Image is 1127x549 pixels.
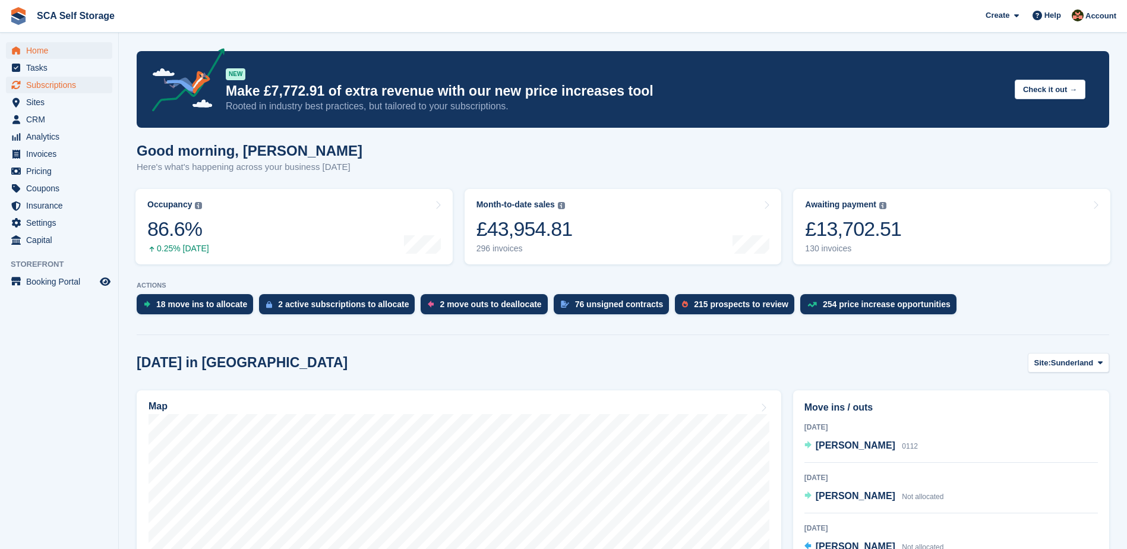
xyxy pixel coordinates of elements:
[26,42,97,59] span: Home
[6,128,112,145] a: menu
[986,10,1009,21] span: Create
[465,189,782,264] a: Month-to-date sales £43,954.81 296 invoices
[226,83,1005,100] p: Make £7,772.91 of extra revenue with our new price increases tool
[805,244,901,254] div: 130 invoices
[428,301,434,308] img: move_outs_to_deallocate_icon-f764333ba52eb49d3ac5e1228854f67142a1ed5810a6f6cc68b1a99e826820c5.svg
[142,48,225,116] img: price-adjustments-announcement-icon-8257ccfd72463d97f412b2fc003d46551f7dbcb40ab6d574587a9cd5c0d94...
[226,68,245,80] div: NEW
[26,163,97,179] span: Pricing
[476,217,573,241] div: £43,954.81
[149,401,168,412] h2: Map
[6,273,112,290] a: menu
[816,440,895,450] span: [PERSON_NAME]
[805,200,876,210] div: Awaiting payment
[26,94,97,111] span: Sites
[26,128,97,145] span: Analytics
[879,202,886,209] img: icon-info-grey-7440780725fd019a000dd9b08b2336e03edf1995a4989e88bcd33f0948082b44.svg
[804,489,944,504] a: [PERSON_NAME] Not allocated
[137,355,348,371] h2: [DATE] in [GEOGRAPHIC_DATA]
[554,294,675,320] a: 76 unsigned contracts
[558,202,565,209] img: icon-info-grey-7440780725fd019a000dd9b08b2336e03edf1995a4989e88bcd33f0948082b44.svg
[259,294,421,320] a: 2 active subscriptions to allocate
[6,197,112,214] a: menu
[1072,10,1084,21] img: Sarah Race
[156,299,247,309] div: 18 move ins to allocate
[805,217,901,241] div: £13,702.51
[440,299,541,309] div: 2 move outs to deallocate
[147,217,209,241] div: 86.6%
[26,273,97,290] span: Booking Portal
[137,282,1109,289] p: ACTIONS
[144,301,150,308] img: move_ins_to_allocate_icon-fdf77a2bb77ea45bf5b3d319d69a93e2d87916cf1d5bf7949dd705db3b84f3ca.svg
[804,400,1098,415] h2: Move ins / outs
[804,438,918,454] a: [PERSON_NAME] 0112
[147,200,192,210] div: Occupancy
[421,294,553,320] a: 2 move outs to deallocate
[6,214,112,231] a: menu
[476,200,555,210] div: Month-to-date sales
[226,100,1005,113] p: Rooted in industry best practices, but tailored to your subscriptions.
[804,472,1098,483] div: [DATE]
[6,163,112,179] a: menu
[694,299,788,309] div: 215 prospects to review
[6,232,112,248] a: menu
[793,189,1110,264] a: Awaiting payment £13,702.51 130 invoices
[26,111,97,128] span: CRM
[135,189,453,264] a: Occupancy 86.6% 0.25% [DATE]
[26,232,97,248] span: Capital
[1015,80,1085,99] button: Check it out →
[6,146,112,162] a: menu
[823,299,951,309] div: 254 price increase opportunities
[682,301,688,308] img: prospect-51fa495bee0391a8d652442698ab0144808aea92771e9ea1ae160a38d050c398.svg
[10,7,27,25] img: stora-icon-8386f47178a22dfd0bd8f6a31ec36ba5ce8667c1dd55bd0f319d3a0aa187defe.svg
[26,59,97,76] span: Tasks
[807,302,817,307] img: price_increase_opportunities-93ffe204e8149a01c8c9dc8f82e8f89637d9d84a8eef4429ea346261dce0b2c0.svg
[266,301,272,308] img: active_subscription_to_allocate_icon-d502201f5373d7db506a760aba3b589e785aa758c864c3986d89f69b8ff3...
[137,294,259,320] a: 18 move ins to allocate
[6,111,112,128] a: menu
[1044,10,1061,21] span: Help
[137,160,362,174] p: Here's what's happening across your business [DATE]
[26,77,97,93] span: Subscriptions
[575,299,664,309] div: 76 unsigned contracts
[804,523,1098,534] div: [DATE]
[902,442,918,450] span: 0112
[1028,353,1109,373] button: Site: Sunderland
[6,42,112,59] a: menu
[1085,10,1116,22] span: Account
[816,491,895,501] span: [PERSON_NAME]
[476,244,573,254] div: 296 invoices
[1034,357,1051,369] span: Site:
[6,59,112,76] a: menu
[137,143,362,159] h1: Good morning, [PERSON_NAME]
[32,6,119,26] a: SCA Self Storage
[800,294,962,320] a: 254 price increase opportunities
[561,301,569,308] img: contract_signature_icon-13c848040528278c33f63329250d36e43548de30e8caae1d1a13099fd9432cc5.svg
[1051,357,1094,369] span: Sunderland
[6,77,112,93] a: menu
[6,180,112,197] a: menu
[6,94,112,111] a: menu
[26,180,97,197] span: Coupons
[11,258,118,270] span: Storefront
[675,294,800,320] a: 215 prospects to review
[804,422,1098,433] div: [DATE]
[902,493,943,501] span: Not allocated
[195,202,202,209] img: icon-info-grey-7440780725fd019a000dd9b08b2336e03edf1995a4989e88bcd33f0948082b44.svg
[26,214,97,231] span: Settings
[26,146,97,162] span: Invoices
[98,274,112,289] a: Preview store
[147,244,209,254] div: 0.25% [DATE]
[26,197,97,214] span: Insurance
[278,299,409,309] div: 2 active subscriptions to allocate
